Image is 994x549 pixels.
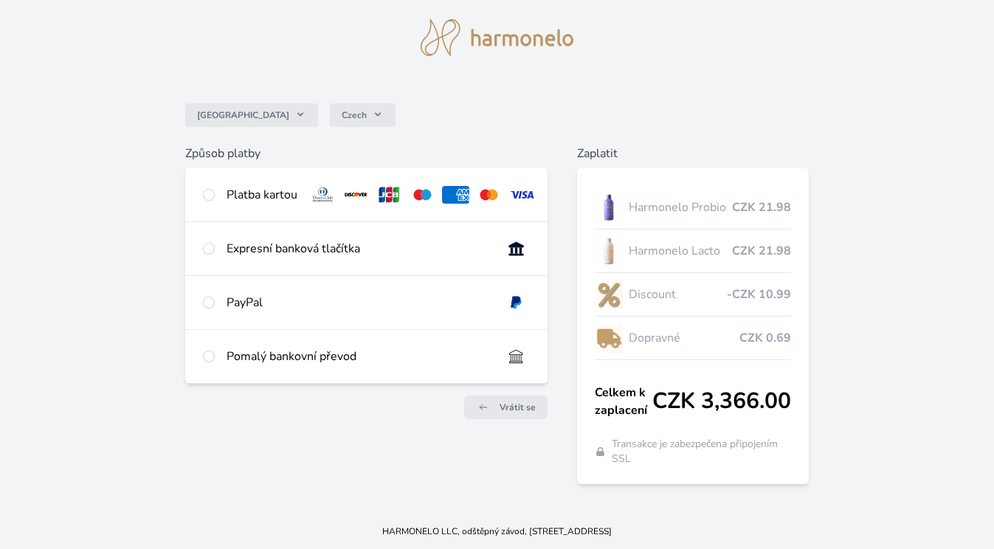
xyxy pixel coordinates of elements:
span: Celkem k zaplacení [595,384,652,419]
div: Pomalý bankovní převod [227,348,491,365]
img: discover.svg [342,186,370,204]
img: onlineBanking_CZ.svg [503,240,530,258]
img: amex.svg [442,186,469,204]
span: Harmonelo Probio [629,198,732,216]
span: -CZK 10.99 [727,286,791,303]
img: bankTransfer_IBAN.svg [503,348,530,365]
img: logo.svg [421,19,574,56]
img: CLEAN_PROBIO_se_stinem_x-lo.jpg [595,189,623,226]
img: jcb.svg [376,186,403,204]
span: CZK 21.98 [732,242,791,260]
img: CLEAN_LACTO_se_stinem_x-hi-lo.jpg [595,232,623,269]
a: Vrátit se [464,396,548,419]
span: Transakce je zabezpečena připojením SSL [612,437,791,466]
img: diners.svg [309,186,336,204]
img: discount-lo.png [595,276,623,313]
span: Vrátit se [500,401,536,413]
button: [GEOGRAPHIC_DATA] [185,103,318,127]
span: [GEOGRAPHIC_DATA] [197,109,289,121]
span: CZK 0.69 [739,329,791,347]
span: Dopravné [629,329,739,347]
span: CZK 3,366.00 [652,388,791,415]
img: paypal.svg [503,294,530,311]
div: PayPal [227,294,491,311]
img: delivery-lo.png [595,320,623,356]
div: Expresní banková tlačítka [227,240,491,258]
img: mc.svg [475,186,503,204]
img: visa.svg [508,186,536,204]
h6: Způsob platby [185,145,548,162]
img: maestro.svg [409,186,436,204]
h6: Zaplatit [577,145,809,162]
div: Platba kartou [227,186,297,204]
span: Harmonelo Lacto [629,242,732,260]
span: Discount [629,286,727,303]
span: Czech [342,109,367,121]
button: Czech [330,103,396,127]
span: CZK 21.98 [732,198,791,216]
